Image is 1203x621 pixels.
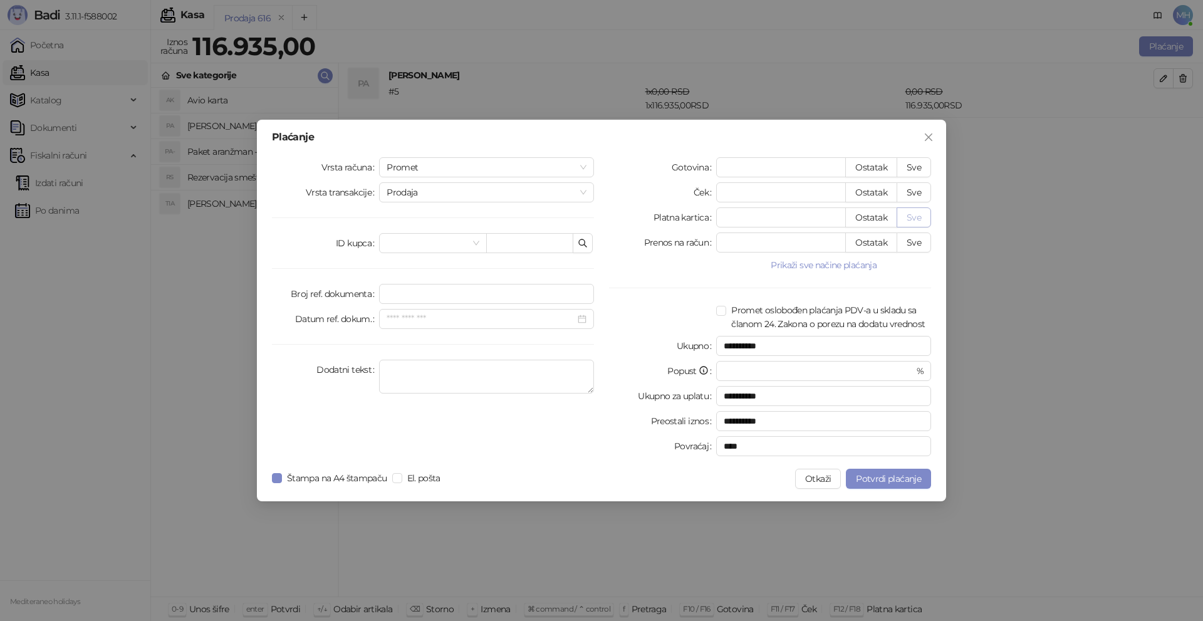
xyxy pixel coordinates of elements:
[387,158,586,177] span: Promet
[316,360,379,380] label: Dodatni tekst
[667,361,716,381] label: Popust
[402,471,445,485] span: El. pošta
[795,469,841,489] button: Otkaži
[291,284,379,304] label: Broj ref. dokumenta
[379,360,594,394] textarea: Dodatni tekst
[295,309,380,329] label: Datum ref. dokum.
[387,183,586,202] span: Prodaja
[306,182,380,202] label: Vrsta transakcije
[846,469,931,489] button: Potvrdi plaćanje
[845,207,897,227] button: Ostatak
[272,132,931,142] div: Plaćanje
[897,157,931,177] button: Sve
[924,132,934,142] span: close
[321,157,380,177] label: Vrsta računa
[677,336,717,356] label: Ukupno
[644,232,717,253] label: Prenos na račun
[716,258,931,273] button: Prikaži sve načine plaćanja
[845,232,897,253] button: Ostatak
[387,312,575,326] input: Datum ref. dokum.
[379,284,594,304] input: Broj ref. dokumenta
[919,127,939,147] button: Close
[897,232,931,253] button: Sve
[897,182,931,202] button: Sve
[674,436,716,456] label: Povraćaj
[638,386,716,406] label: Ukupno za uplatu
[694,182,716,202] label: Ček
[672,157,716,177] label: Gotovina
[336,233,379,253] label: ID kupca
[845,182,897,202] button: Ostatak
[654,207,716,227] label: Platna kartica
[919,132,939,142] span: Zatvori
[282,471,392,485] span: Štampa na A4 štampaču
[897,207,931,227] button: Sve
[856,473,921,484] span: Potvrdi plaćanje
[845,157,897,177] button: Ostatak
[651,411,717,431] label: Preostali iznos
[726,303,931,331] span: Promet oslobođen plaćanja PDV-a u skladu sa članom 24. Zakona o porezu na dodatu vrednost
[724,362,914,380] input: Popust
